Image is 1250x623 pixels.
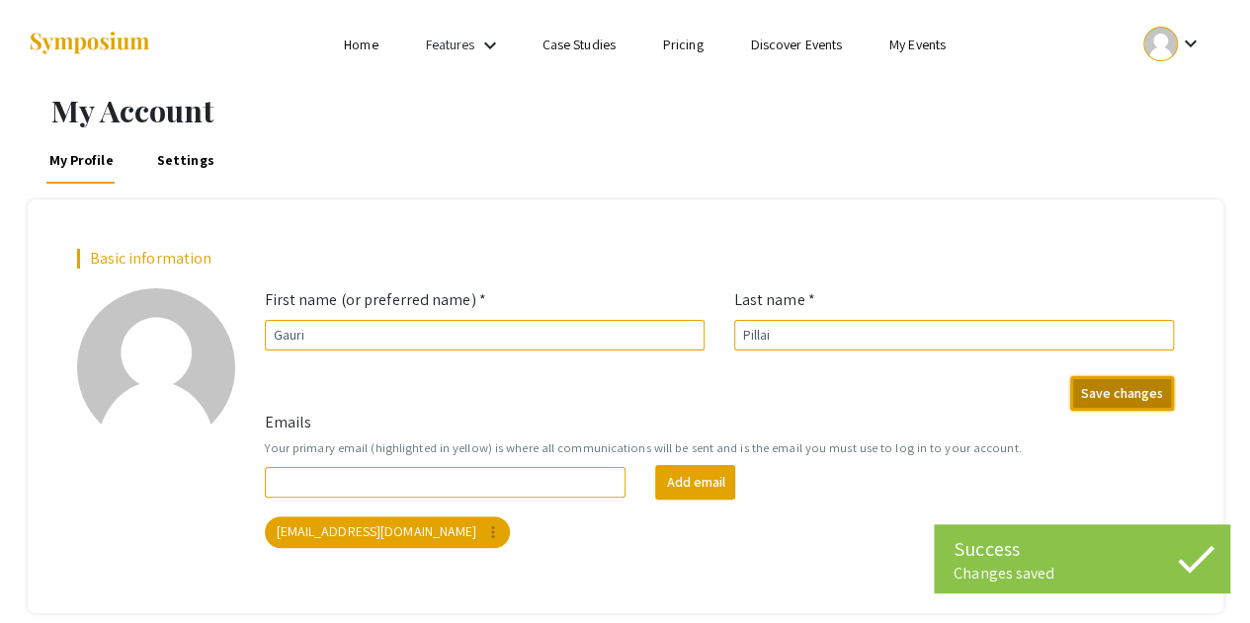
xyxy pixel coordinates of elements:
mat-chip-list: Your emails [265,512,1174,552]
a: Home [344,36,377,53]
a: Pricing [663,36,704,53]
label: Last name * [734,288,815,312]
label: First name (or preferred name) * [265,288,486,312]
a: My Profile [45,136,116,184]
img: Symposium by ForagerOne [28,31,151,57]
iframe: Chat [15,534,84,608]
h2: Basic information [77,249,1174,268]
h1: My Account [51,93,1223,128]
mat-icon: Expand Features list [478,34,502,57]
mat-icon: more_vert [484,523,502,541]
div: Changes saved [954,564,1210,584]
button: Add email [655,465,735,500]
a: Features [426,36,475,53]
a: Settings [154,136,217,184]
button: Save changes [1070,376,1174,411]
a: My Events [889,36,946,53]
button: Expand account dropdown [1123,22,1222,66]
div: Success [954,534,1210,564]
a: Case Studies [542,36,616,53]
small: Your primary email (highlighted in yellow) is where all communications will be sent and is the em... [265,438,1174,457]
app-email-chip: Your primary email [261,512,515,552]
label: Emails [265,411,312,434]
mat-chip: [EMAIL_ADDRESS][DOMAIN_NAME] [265,516,511,548]
mat-icon: Expand account dropdown [1178,32,1202,55]
a: Discover Events [750,36,842,53]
